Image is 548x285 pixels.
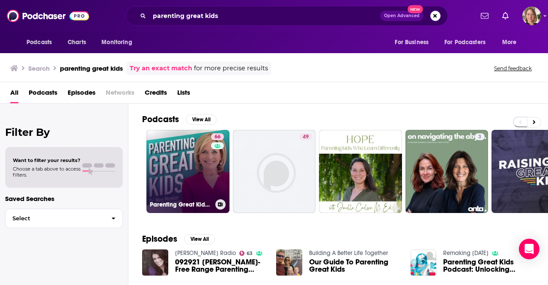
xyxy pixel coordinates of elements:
[6,216,104,221] span: Select
[214,133,220,141] span: 66
[496,34,527,51] button: open menu
[150,201,212,208] h3: Parenting Great Kids with [PERSON_NAME]
[443,258,534,273] a: Parenting Great Kids Podcast: Unlocking Creativity & Curiosity in Kids, Fred Rogers’ Timeless Wisdom
[478,133,481,141] span: 3
[29,86,57,103] a: Podcasts
[395,36,429,48] span: For Business
[60,64,123,72] h3: parenting great kids
[7,8,89,24] img: Podchaser - Follow, Share and Rate Podcasts
[13,166,80,178] span: Choose a tab above to access filters.
[5,195,123,203] p: Saved Searches
[13,157,80,163] span: Want to filter your results?
[276,249,302,276] img: Our Guide To Parenting Great Kids
[146,130,229,213] a: 66Parenting Great Kids with [PERSON_NAME]
[491,65,534,72] button: Send feedback
[194,63,268,73] span: for more precise results
[239,251,253,256] a: 63
[101,36,132,48] span: Monitoring
[5,126,123,138] h2: Filter By
[142,114,217,125] a: PodcastsView All
[21,34,63,51] button: open menu
[186,114,217,125] button: View All
[444,36,485,48] span: For Podcasters
[384,14,420,18] span: Open Advanced
[502,36,517,48] span: More
[68,36,86,48] span: Charts
[68,86,95,103] a: Episodes
[175,258,266,273] a: 092921 SHORT Susan- Free Range Parenting Raising Great Kids- Times Of Neurosis & Safety Halloween
[175,249,236,257] a: Kate Dalley Radio
[177,86,190,103] a: Lists
[309,249,388,257] a: Building A Better Life Together
[142,234,215,244] a: EpisodesView All
[522,6,541,25] span: Logged in as AriFortierPr
[519,239,539,259] div: Open Intercom Messenger
[405,130,488,213] a: 3
[443,249,488,257] a: Remaking Tomorrow
[142,234,177,244] h2: Episodes
[10,86,18,103] a: All
[184,234,215,244] button: View All
[439,34,498,51] button: open menu
[149,9,380,23] input: Search podcasts, credits, & more...
[145,86,167,103] a: Credits
[62,34,91,51] a: Charts
[443,258,534,273] span: Parenting Great Kids Podcast: Unlocking Creativity & Curiosity in Kids, [PERSON_NAME]’ Timeless W...
[233,130,316,213] a: 49
[499,9,512,23] a: Show notifications dropdown
[408,5,423,13] span: New
[389,34,439,51] button: open menu
[380,11,423,21] button: Open AdvancedNew
[211,133,224,140] a: 66
[475,133,485,140] a: 3
[130,63,192,73] a: Try an exact match
[142,114,179,125] h2: Podcasts
[28,64,50,72] h3: Search
[175,258,266,273] span: 092921 [PERSON_NAME]- Free Range Parenting Raising Great Kids- Times Of [MEDICAL_DATA] & Safety [...
[477,9,492,23] a: Show notifications dropdown
[299,133,312,140] a: 49
[247,252,253,255] span: 63
[126,6,448,26] div: Search podcasts, credits, & more...
[411,249,437,276] img: Parenting Great Kids Podcast: Unlocking Creativity & Curiosity in Kids, Fred Rogers’ Timeless Wisdom
[522,6,541,25] button: Show profile menu
[27,36,52,48] span: Podcasts
[309,258,400,273] a: Our Guide To Parenting Great Kids
[522,6,541,25] img: User Profile
[95,34,143,51] button: open menu
[106,86,134,103] span: Networks
[142,249,168,276] img: 092921 SHORT Susan- Free Range Parenting Raising Great Kids- Times Of Neurosis & Safety Halloween
[303,133,309,141] span: 49
[5,209,123,228] button: Select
